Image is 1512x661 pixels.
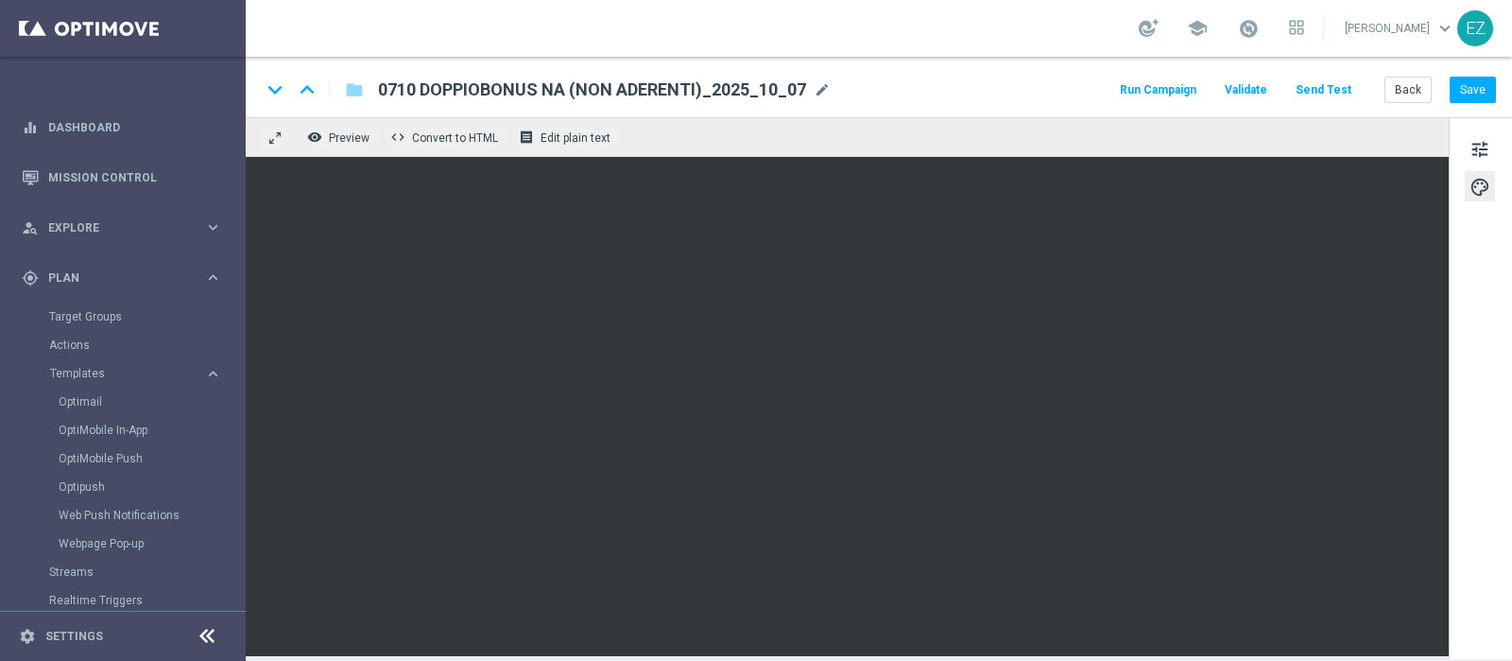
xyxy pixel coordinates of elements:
[1117,78,1199,103] button: Run Campaign
[49,359,244,558] div: Templates
[1435,18,1455,39] span: keyboard_arrow_down
[49,593,197,608] a: Realtime Triggers
[21,220,223,235] button: person_search Explore keyboard_arrow_right
[204,218,222,236] i: keyboard_arrow_right
[22,270,39,287] i: gps_fixed
[1293,78,1354,103] button: Send Test
[204,365,222,383] i: keyboard_arrow_right
[59,416,244,444] div: OptiMobile In-App
[59,394,197,409] a: Optimail
[22,219,204,236] div: Explore
[59,508,197,523] a: Web Push Notifications
[412,131,498,145] span: Convert to HTML
[49,586,244,615] div: Realtime Triggers
[45,631,103,642] a: Settings
[49,338,197,353] a: Actions
[59,536,197,551] a: Webpage Pop-up
[21,270,223,286] button: gps_fixed Plan keyboard_arrow_right
[49,309,197,324] a: Target Groups
[48,152,222,202] a: Mission Control
[59,479,197,495] a: Optipush
[48,102,222,152] a: Dashboard
[22,102,222,152] div: Dashboard
[261,76,289,104] i: keyboard_arrow_down
[22,119,39,136] i: equalizer
[59,451,197,466] a: OptiMobile Push
[390,130,405,145] span: code
[1222,78,1270,103] button: Validate
[22,270,204,287] div: Plan
[59,423,197,438] a: OptiMobile In-App
[21,170,223,185] button: Mission Control
[343,75,366,105] button: folder
[49,366,223,381] button: Templates keyboard_arrow_right
[49,331,244,359] div: Actions
[59,501,244,530] div: Web Push Notifications
[1343,14,1457,43] a: [PERSON_NAME]keyboard_arrow_down
[302,125,378,149] button: remove_red_eye Preview
[48,272,204,284] span: Plan
[1465,133,1495,164] button: tune
[378,78,806,101] span: 0710 DOPPIOBONUS NA (NON ADERENTI)_2025_10_07
[386,125,507,149] button: code Convert to HTML
[19,628,36,645] i: settings
[1469,175,1490,200] span: palette
[345,78,364,101] i: folder
[514,125,619,149] button: receipt Edit plain text
[49,565,197,580] a: Streams
[1384,77,1432,103] button: Back
[59,530,244,558] div: Webpage Pop-up
[50,368,204,379] div: Templates
[1187,18,1208,39] span: school
[1457,10,1493,46] div: EZ
[22,152,222,202] div: Mission Control
[1469,137,1490,162] span: tune
[1225,83,1267,96] span: Validate
[329,131,369,145] span: Preview
[21,120,223,135] button: equalizer Dashboard
[814,81,831,98] span: mode_edit
[541,131,610,145] span: Edit plain text
[1465,171,1495,201] button: palette
[49,558,244,586] div: Streams
[50,368,185,379] span: Templates
[59,473,244,501] div: Optipush
[49,303,244,331] div: Target Groups
[519,130,534,145] i: receipt
[59,444,244,473] div: OptiMobile Push
[22,219,39,236] i: person_search
[48,222,204,234] span: Explore
[293,76,321,104] i: keyboard_arrow_up
[204,269,222,287] i: keyboard_arrow_right
[1450,77,1496,103] button: Save
[307,130,322,145] i: remove_red_eye
[59,388,244,416] div: Optimail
